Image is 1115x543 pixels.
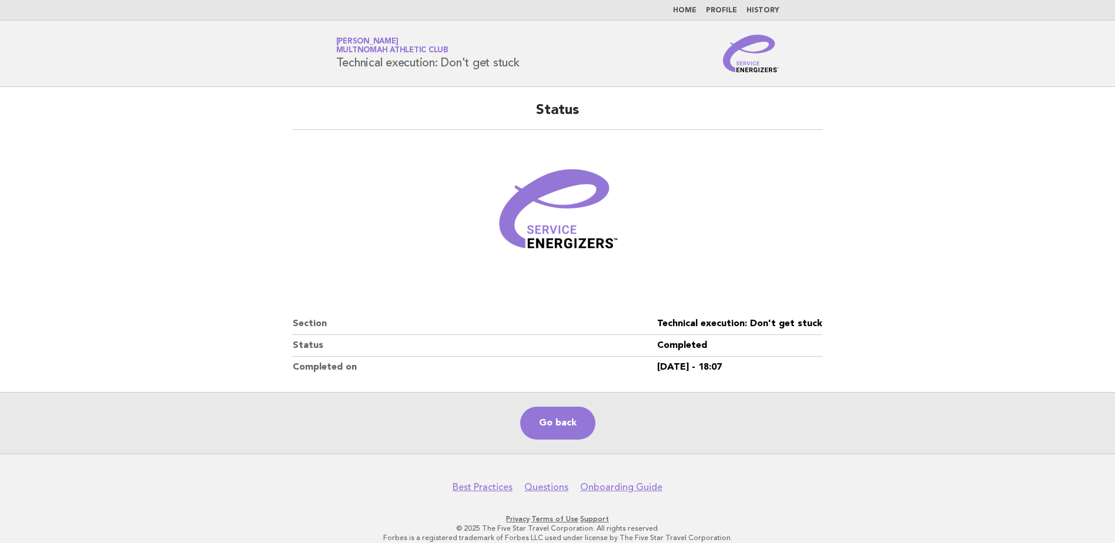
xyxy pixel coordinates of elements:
[746,7,779,14] a: History
[453,481,513,493] a: Best Practices
[506,515,530,523] a: Privacy
[723,35,779,72] img: Service Energizers
[198,533,918,542] p: Forbes is a registered trademark of Forbes LLC used under license by The Five Star Travel Corpora...
[293,335,657,357] dt: Status
[336,47,448,55] span: Multnomah Athletic Club
[198,514,918,524] p: · ·
[580,481,662,493] a: Onboarding Guide
[580,515,609,523] a: Support
[336,38,448,54] a: [PERSON_NAME]Multnomah Athletic Club
[706,7,737,14] a: Profile
[293,313,657,335] dt: Section
[487,144,628,285] img: Verified
[657,313,822,335] dd: Technical execution: Don't get stuck
[293,101,822,130] h2: Status
[293,357,657,378] dt: Completed on
[336,38,520,69] h1: Technical execution: Don't get stuck
[524,481,568,493] a: Questions
[198,524,918,533] p: © 2025 The Five Star Travel Corporation. All rights reserved.
[673,7,697,14] a: Home
[531,515,578,523] a: Terms of Use
[520,407,595,440] a: Go back
[657,335,822,357] dd: Completed
[657,357,822,378] dd: [DATE] - 18:07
